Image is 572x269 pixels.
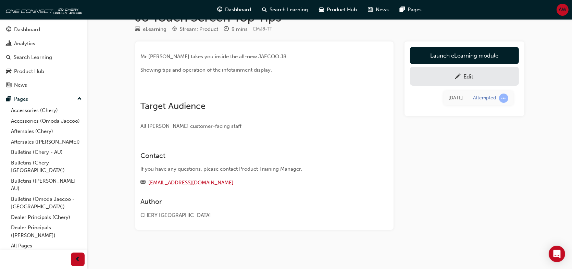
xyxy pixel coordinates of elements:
[262,5,267,14] span: search-icon
[8,137,85,147] a: Aftersales ([PERSON_NAME])
[257,3,313,17] a: search-iconSearch Learning
[6,96,11,102] span: pages-icon
[464,73,474,80] div: Edit
[141,53,287,60] span: Mr [PERSON_NAME] takes you inside the all-new JAECOO J8
[449,94,463,102] div: Wed Aug 20 2025 14:38:27 GMT+1000 (Australian Eastern Standard Time)
[3,23,85,36] a: Dashboard
[8,241,85,251] a: All Pages
[75,255,80,264] span: prev-icon
[3,79,85,91] a: News
[3,3,82,16] img: oneconnect
[6,69,11,75] span: car-icon
[8,222,85,241] a: Dealer Principals ([PERSON_NAME])
[141,152,363,160] h3: Contact
[8,194,85,212] a: Bulletins (Omoda Jaecoo - [GEOGRAPHIC_DATA])
[408,6,422,14] span: Pages
[14,95,28,103] div: Pages
[400,5,405,14] span: pages-icon
[3,51,85,64] a: Search Learning
[172,25,219,34] div: Stream
[8,176,85,194] a: Bulletins ([PERSON_NAME] - AU)
[549,246,565,262] div: Open Intercom Messenger
[232,25,248,33] div: 9 mins
[77,95,82,103] span: up-icon
[327,6,357,14] span: Product Hub
[376,6,389,14] span: News
[410,67,519,86] a: Edit
[3,37,85,50] a: Analytics
[6,82,11,88] span: news-icon
[14,68,44,75] div: Product Hub
[3,65,85,78] a: Product Hub
[6,54,11,61] span: search-icon
[141,198,363,206] h3: Author
[368,5,373,14] span: news-icon
[135,26,140,33] span: learningResourceType_ELEARNING-icon
[141,101,206,111] span: Target Audience
[8,147,85,158] a: Bulletins (Chery - AU)
[141,165,363,173] div: If you have any questions, please contact Product Training Manager.
[499,94,508,103] span: learningRecordVerb_ATTEMPT-icon
[217,5,222,14] span: guage-icon
[141,179,363,187] div: Email
[141,180,146,186] span: email-icon
[362,3,394,17] a: news-iconNews
[3,93,85,106] button: Pages
[8,126,85,137] a: Aftersales (Chery)
[224,26,229,33] span: clock-icon
[224,25,248,34] div: Duration
[557,4,569,16] button: AW
[141,211,363,219] div: CHERY [GEOGRAPHIC_DATA]
[141,123,242,129] span: All [PERSON_NAME] customer-facing staff
[14,53,52,61] div: Search Learning
[394,3,427,17] a: pages-iconPages
[8,105,85,116] a: Accessories (Chery)
[143,25,167,33] div: eLearning
[8,158,85,176] a: Bulletins (Chery - [GEOGRAPHIC_DATA])
[559,6,567,14] span: AW
[319,5,324,14] span: car-icon
[313,3,362,17] a: car-iconProduct Hub
[473,95,496,101] div: Attempted
[149,180,234,186] a: [EMAIL_ADDRESS][DOMAIN_NAME]
[14,40,35,48] div: Analytics
[253,26,273,32] span: Learning resource code
[6,27,11,33] span: guage-icon
[6,41,11,47] span: chart-icon
[8,116,85,126] a: Accessories (Omoda Jaecoo)
[14,26,40,34] div: Dashboard
[172,26,177,33] span: target-icon
[135,25,167,34] div: Type
[212,3,257,17] a: guage-iconDashboard
[455,74,461,81] span: pencil-icon
[14,81,27,89] div: News
[141,67,272,73] span: Showing tips and operation of the infotainment display.
[180,25,219,33] div: Stream: Product
[270,6,308,14] span: Search Learning
[8,212,85,223] a: Dealer Principals (Chery)
[225,6,251,14] span: Dashboard
[410,47,519,64] a: Launch eLearning module
[3,22,85,93] button: DashboardAnalyticsSearch LearningProduct HubNews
